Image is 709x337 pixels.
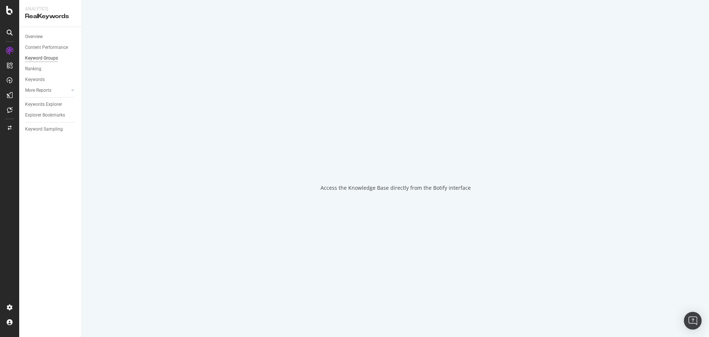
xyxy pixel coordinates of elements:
[321,184,471,192] div: Access the Knowledge Base directly from the Botify interface
[25,87,69,94] a: More Reports
[684,312,702,330] div: Open Intercom Messenger
[25,76,76,84] a: Keywords
[25,6,76,12] div: Analytics
[369,146,422,172] div: animation
[25,87,51,94] div: More Reports
[25,76,45,84] div: Keywords
[25,12,76,21] div: RealKeywords
[25,111,76,119] a: Explorer Bookmarks
[25,125,63,133] div: Keyword Sampling
[25,65,41,73] div: Ranking
[25,54,76,62] a: Keyword Groups
[25,33,76,41] a: Overview
[25,54,58,62] div: Keyword Groups
[25,101,62,108] div: Keywords Explorer
[25,33,43,41] div: Overview
[25,44,76,51] a: Content Performance
[25,125,76,133] a: Keyword Sampling
[25,111,65,119] div: Explorer Bookmarks
[25,65,76,73] a: Ranking
[25,44,68,51] div: Content Performance
[25,101,76,108] a: Keywords Explorer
